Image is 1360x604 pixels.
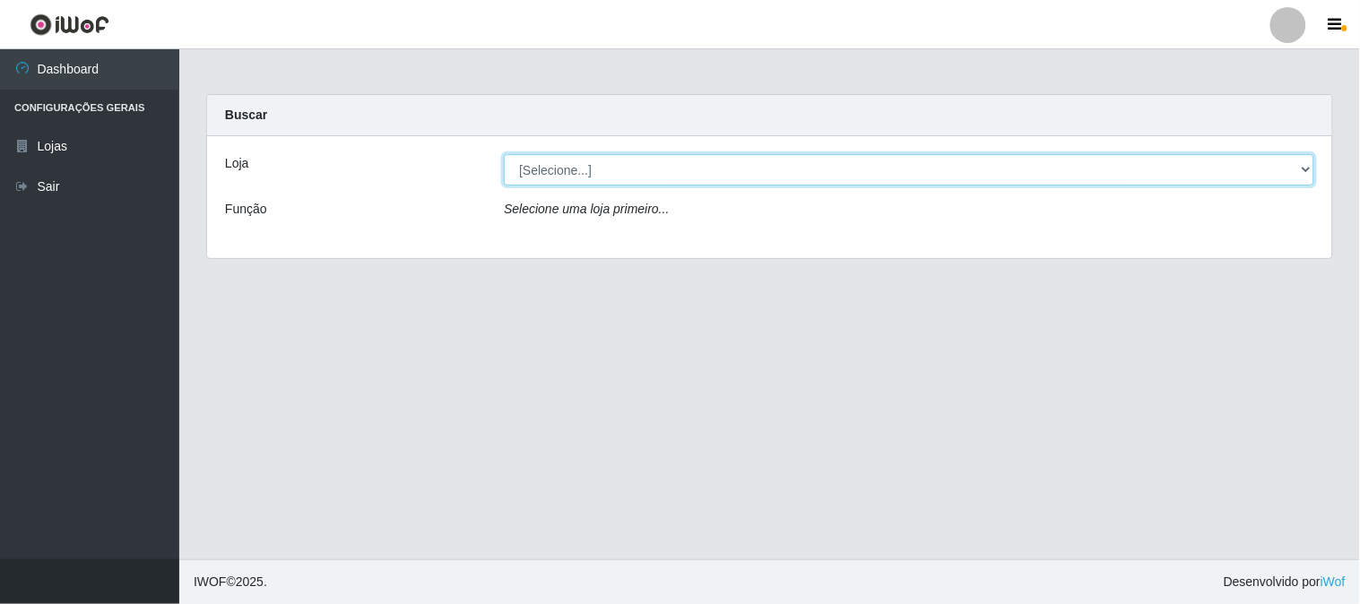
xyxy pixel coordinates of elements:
[1224,573,1346,591] span: Desenvolvido por
[30,13,109,36] img: CoreUI Logo
[225,200,267,219] label: Função
[225,154,248,173] label: Loja
[1321,574,1346,589] a: iWof
[194,573,267,591] span: © 2025 .
[194,574,227,589] span: IWOF
[504,202,669,216] i: Selecione uma loja primeiro...
[225,108,267,122] strong: Buscar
